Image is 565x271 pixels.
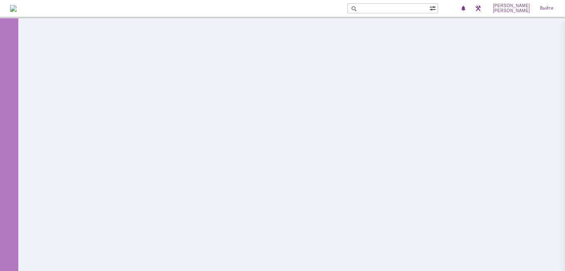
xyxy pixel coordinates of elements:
span: [PERSON_NAME] [493,8,530,13]
img: logo [10,5,17,12]
a: Перейти на домашнюю страницу [10,5,17,12]
span: Расширенный поиск [429,4,438,12]
a: Перейти в интерфейс администратора [473,3,483,13]
span: [PERSON_NAME] [493,3,530,8]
